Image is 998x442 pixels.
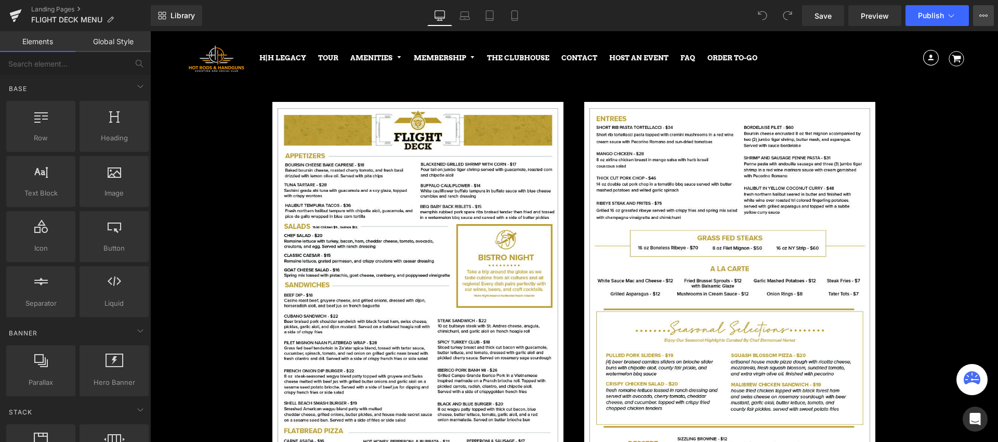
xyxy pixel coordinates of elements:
span: H|H LEGACY [109,22,156,31]
span: Heading [83,133,146,144]
span: Button [83,243,146,254]
span: Text Block [9,188,72,199]
nav: DesktopNavigation [104,17,644,38]
span: Separator [9,298,72,309]
button: Undo [752,5,773,26]
div: Open Intercom Messenger [963,407,988,432]
span: Publish [918,11,944,20]
a: CONTACT [406,17,452,36]
span: ORDER TO-GO [557,22,607,31]
a: FAQ [525,17,550,36]
a: ORDER TO-GO [552,17,612,36]
span: CONTACT [411,22,447,31]
a: H|H LEGACY [104,17,161,36]
a: Desktop [427,5,452,26]
span: FAQ [530,22,545,31]
span: THE CLUBHOUSE [337,22,399,31]
a: THE CLUBHOUSE [332,17,404,36]
a: TOUR [163,17,193,36]
a: MEMBERSHIP [258,17,331,36]
a: Tablet [477,5,502,26]
span: Liquid [83,298,146,309]
a: Preview [848,5,901,26]
span: Hero Banner [83,377,146,388]
span: Banner [8,328,38,338]
a: Mobile [502,5,527,26]
span: HOST AN EVENT [459,22,518,31]
a: AMENITIES [195,17,257,36]
span: Image [83,188,146,199]
span: TOUR [168,22,188,31]
a: HOST AN EVENT [454,17,523,36]
span: Parallax [9,377,72,388]
button: Redo [777,5,798,26]
span: Preview [861,10,889,21]
span: Base [8,84,28,94]
span: FLIGHT DECK MENU [31,16,102,24]
span: Icon [9,243,72,254]
a: Global Style [75,31,151,52]
span: Row [9,133,72,144]
span: Stack [8,407,33,417]
span: Save [815,10,832,21]
span: Library [170,11,195,20]
button: Publish [905,5,969,26]
img: Hot Rods & Handguns [34,10,99,45]
a: Landing Pages [31,5,151,14]
button: More [973,5,994,26]
a: New Library [151,5,202,26]
a: Laptop [452,5,477,26]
